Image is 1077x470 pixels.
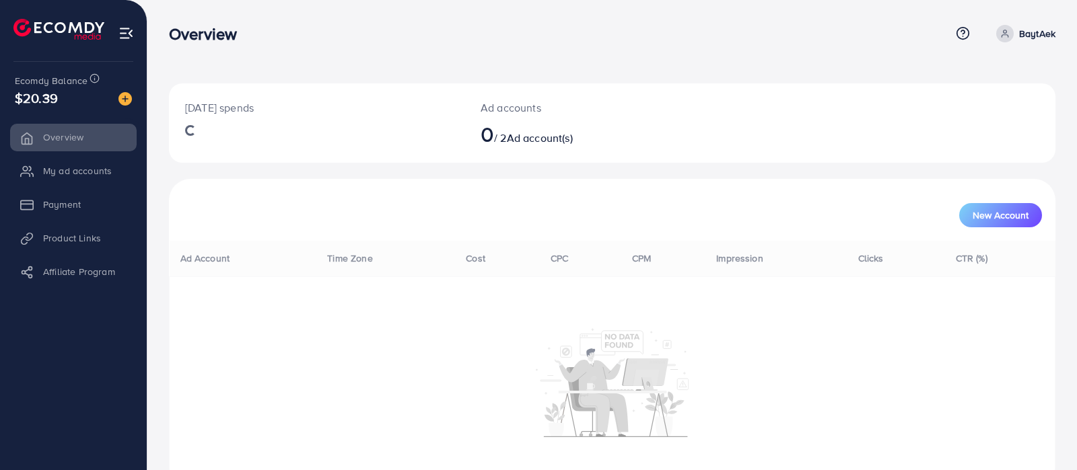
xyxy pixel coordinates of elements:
[118,92,132,106] img: image
[169,24,248,44] h3: Overview
[13,19,104,40] img: logo
[973,210,1029,220] span: New Account
[959,203,1042,227] button: New Account
[507,130,573,145] span: Ad account(s)
[15,74,88,87] span: Ecomdy Balance
[1019,26,1055,42] p: BaytAek
[481,121,670,147] h2: / 2
[185,100,448,116] p: [DATE] spends
[481,118,494,149] span: 0
[991,25,1055,42] a: BaytAek
[481,100,670,116] p: Ad accounts
[15,88,58,108] span: $20.39
[118,26,134,41] img: menu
